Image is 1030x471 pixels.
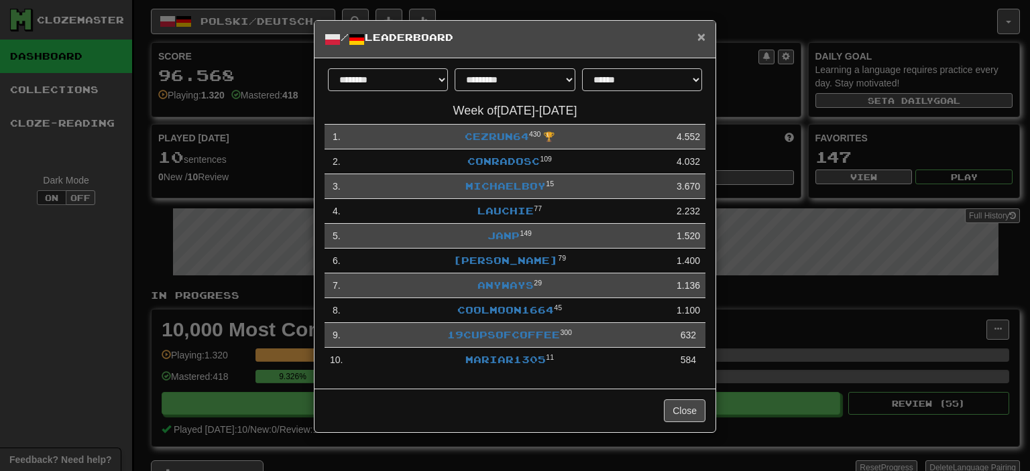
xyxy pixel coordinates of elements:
[671,224,705,249] td: 1.520
[520,229,532,237] sup: Level 149
[325,323,348,348] td: 9 .
[560,328,572,336] sup: Level 300
[671,149,705,174] td: 4.032
[534,279,542,287] sup: Level 29
[325,174,348,199] td: 3 .
[477,279,534,291] a: anyways
[671,249,705,273] td: 1.400
[325,149,348,174] td: 2 .
[325,224,348,249] td: 5 .
[325,125,348,149] td: 1 .
[457,304,554,316] a: CoolMoon1664
[453,255,558,266] a: [PERSON_NAME]
[697,29,705,44] button: Close
[671,199,705,224] td: 2.232
[325,199,348,224] td: 4 .
[671,298,705,323] td: 1.100
[554,304,562,312] sup: Level 45
[671,273,705,298] td: 1.136
[540,155,552,163] sup: Level 109
[488,230,520,241] a: JanP
[325,348,348,373] td: 10 .
[325,31,705,48] h5: / Leaderboard
[325,298,348,323] td: 8 .
[465,354,546,365] a: mariar1305
[465,180,546,192] a: MichaelBoy
[447,329,560,340] a: 19cupsofcoffee
[671,323,705,348] td: 632
[558,254,566,262] sup: Level 79
[671,174,705,199] td: 3.670
[664,399,705,422] button: Close
[534,204,542,212] sup: Level 77
[529,130,541,138] sup: Level 430
[671,125,705,149] td: 4.552
[543,131,555,142] span: 🏆
[477,205,534,216] a: Lauchie
[465,131,529,142] a: Cezrun64
[671,348,705,373] td: 584
[697,29,705,44] span: ×
[546,353,554,361] sup: Level 11
[325,105,705,118] h4: Week of [DATE] - [DATE]
[467,155,540,167] a: conradosc
[325,273,348,298] td: 7 .
[325,249,348,273] td: 6 .
[546,180,554,188] sup: Level 15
